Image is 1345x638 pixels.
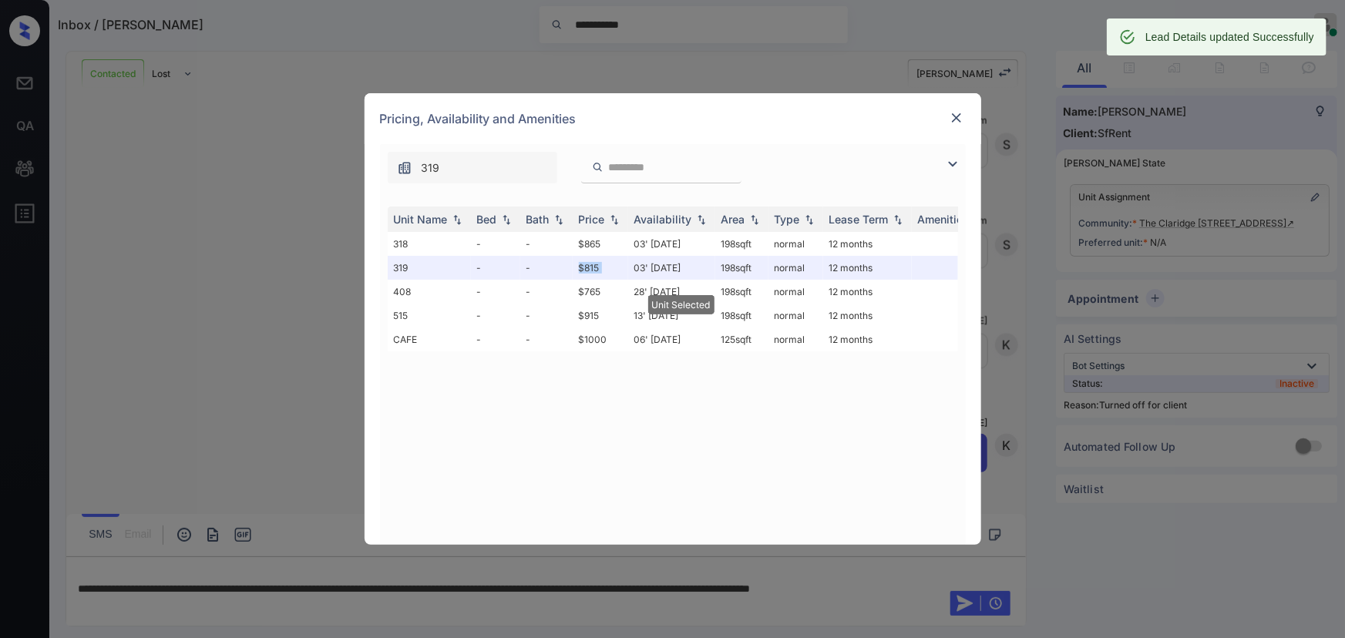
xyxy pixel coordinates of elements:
[471,232,520,256] td: -
[943,155,962,173] img: icon-zuma
[573,280,628,304] td: $765
[768,304,823,327] td: normal
[628,256,715,280] td: 03' [DATE]
[388,304,471,327] td: 515
[634,213,692,226] div: Availability
[471,256,520,280] td: -
[573,327,628,351] td: $1000
[520,327,573,351] td: -
[775,213,800,226] div: Type
[768,327,823,351] td: normal
[365,93,981,144] div: Pricing, Availability and Amenities
[768,256,823,280] td: normal
[721,213,745,226] div: Area
[477,213,497,226] div: Bed
[628,232,715,256] td: 03' [DATE]
[1145,23,1314,51] div: Lead Details updated Successfully
[823,256,912,280] td: 12 months
[397,160,412,176] img: icon-zuma
[388,256,471,280] td: 319
[747,214,762,225] img: sorting
[829,213,889,226] div: Lease Term
[573,232,628,256] td: $865
[823,232,912,256] td: 12 months
[823,304,912,327] td: 12 months
[520,232,573,256] td: -
[715,232,768,256] td: 198 sqft
[890,214,906,225] img: sorting
[768,232,823,256] td: normal
[768,280,823,304] td: normal
[573,256,628,280] td: $815
[471,280,520,304] td: -
[471,304,520,327] td: -
[715,327,768,351] td: 125 sqft
[715,280,768,304] td: 198 sqft
[520,280,573,304] td: -
[388,232,471,256] td: 318
[628,280,715,304] td: 28' [DATE]
[520,304,573,327] td: -
[394,213,448,226] div: Unit Name
[628,327,715,351] td: 06' [DATE]
[592,160,604,174] img: icon-zuma
[802,214,817,225] img: sorting
[526,213,550,226] div: Bath
[823,327,912,351] td: 12 months
[499,214,514,225] img: sorting
[579,213,605,226] div: Price
[607,214,622,225] img: sorting
[422,159,440,176] span: 319
[715,256,768,280] td: 198 sqft
[388,280,471,304] td: 408
[520,256,573,280] td: -
[694,214,709,225] img: sorting
[388,327,471,351] td: CAFE
[471,327,520,351] td: -
[628,304,715,327] td: 13' [DATE]
[573,304,628,327] td: $915
[715,304,768,327] td: 198 sqft
[918,213,970,226] div: Amenities
[449,214,465,225] img: sorting
[949,110,964,126] img: close
[551,214,567,225] img: sorting
[823,280,912,304] td: 12 months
